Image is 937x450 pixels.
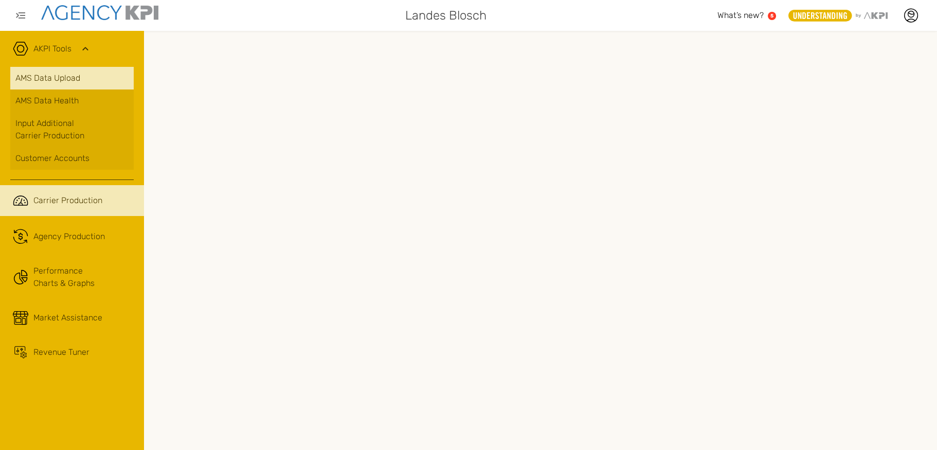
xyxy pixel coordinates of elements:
span: Market Assistance [33,312,102,324]
a: Customer Accounts [10,147,134,170]
span: AMS Data Health [15,95,79,107]
a: 5 [768,12,776,20]
a: AKPI Tools [33,43,71,55]
text: 5 [770,13,773,19]
a: AMS Data Health [10,89,134,112]
span: Landes Blosch [405,6,486,25]
span: Carrier Production [33,194,102,207]
img: agencykpi-logo-550x69-2d9e3fa8.png [41,5,158,20]
div: Customer Accounts [15,152,129,165]
a: AMS Data Upload [10,67,134,89]
span: Agency Production [33,230,105,243]
span: What’s new? [717,10,764,20]
a: Input AdditionalCarrier Production [10,112,134,147]
span: Revenue Tuner [33,346,89,358]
